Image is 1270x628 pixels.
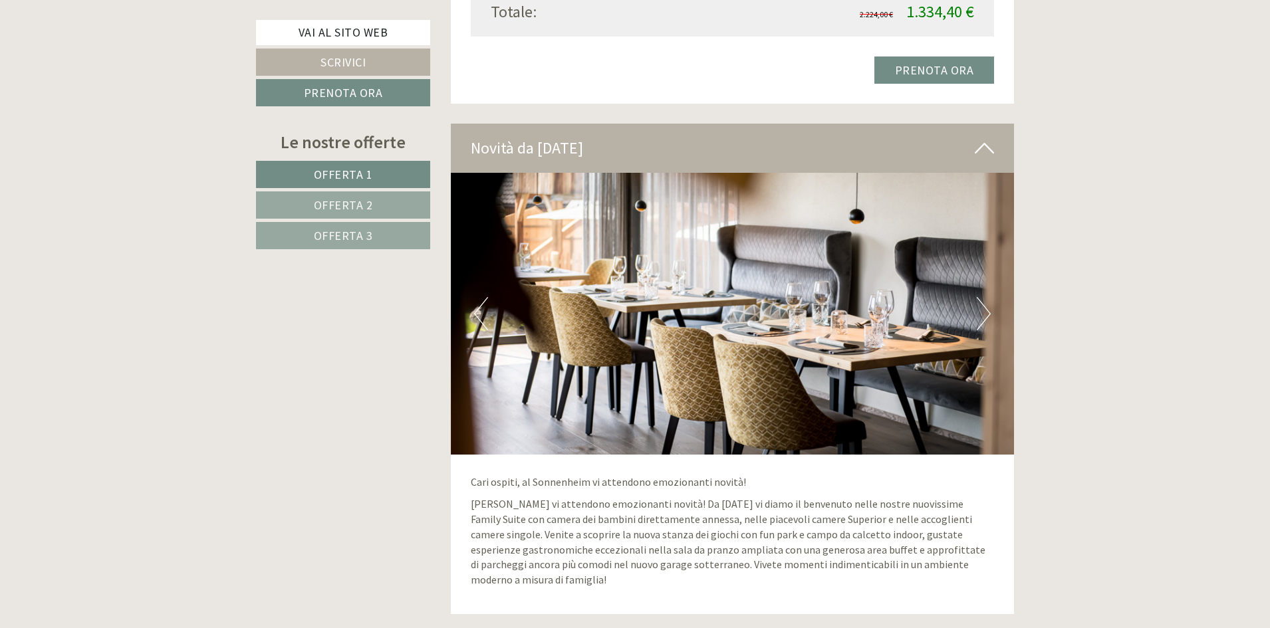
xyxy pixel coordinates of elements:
[906,1,974,22] span: 1.334,40 €
[454,346,525,373] button: Invia
[256,20,430,45] a: Vai al sito web
[451,124,1015,173] div: Novità da [DATE]
[256,49,430,76] a: Scrivici
[10,36,202,76] div: Buon giorno, come possiamo aiutarla?
[471,496,995,587] p: [PERSON_NAME] vi attendono emozionanti novità! Da [DATE] vi diamo il benvenuto nelle nostre nuovi...
[977,297,991,330] button: Next
[314,228,373,243] span: Offerta 3
[874,56,995,84] a: Prenota ora
[860,9,893,19] span: 2.224,00 €
[314,197,373,213] span: Offerta 2
[256,130,430,154] div: Le nostre offerte
[474,297,488,330] button: Previous
[20,39,195,49] div: Inso Sonnenheim
[20,64,195,74] small: 12:24
[314,167,373,182] span: Offerta 1
[471,474,995,490] p: Cari ospiti, al Sonnenheim vi attendono emozionanti novità!
[481,1,733,23] div: Totale:
[233,10,292,33] div: martedì
[256,79,430,106] a: Prenota ora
